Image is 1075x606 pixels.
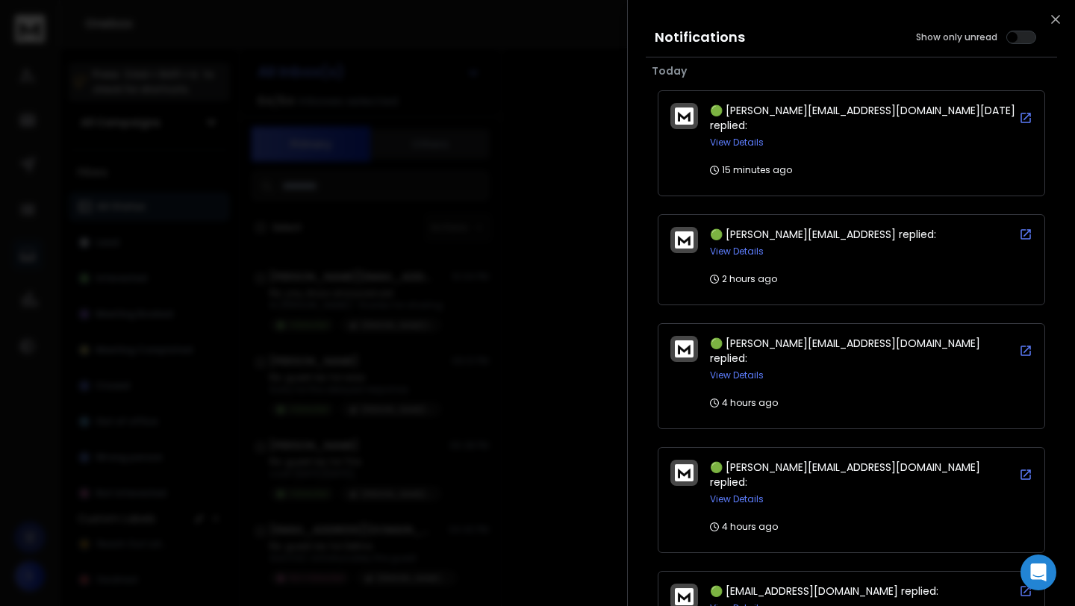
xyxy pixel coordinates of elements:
[710,227,936,242] span: 🟢 [PERSON_NAME][EMAIL_ADDRESS] replied:
[655,27,745,48] h3: Notifications
[710,273,777,285] p: 2 hours ago
[710,336,980,366] span: 🟢 [PERSON_NAME][EMAIL_ADDRESS][DOMAIN_NAME] replied:
[675,464,694,481] img: logo
[710,397,778,409] p: 4 hours ago
[710,584,938,599] span: 🟢 [EMAIL_ADDRESS][DOMAIN_NAME] replied:
[710,164,792,176] p: 15 minutes ago
[710,246,764,257] button: View Details
[675,107,694,125] img: logo
[652,63,1051,78] p: Today
[710,460,980,490] span: 🟢 [PERSON_NAME][EMAIL_ADDRESS][DOMAIN_NAME] replied:
[710,103,1015,133] span: 🟢 [PERSON_NAME][EMAIL_ADDRESS][DOMAIN_NAME][DATE] replied:
[675,340,694,357] img: logo
[675,231,694,249] img: logo
[710,493,764,505] button: View Details
[675,588,694,605] img: logo
[710,521,778,533] p: 4 hours ago
[1021,555,1056,590] div: Open Intercom Messenger
[710,137,764,149] button: View Details
[916,31,997,43] label: Show only unread
[710,369,764,381] button: View Details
